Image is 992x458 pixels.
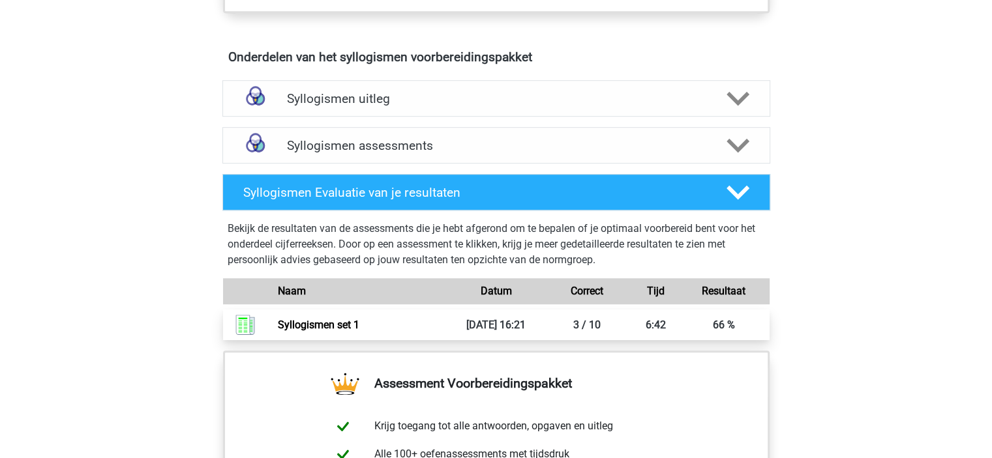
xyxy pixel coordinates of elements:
[239,129,272,162] img: syllogismen assessments
[228,50,764,64] h4: Onderdelen van het syllogismen voorbereidingspakket
[541,283,633,299] div: Correct
[217,127,775,164] a: assessments Syllogismen assessments
[217,80,775,117] a: uitleg Syllogismen uitleg
[287,91,706,106] h4: Syllogismen uitleg
[678,283,770,299] div: Resultaat
[278,319,359,331] a: Syllogismen set 1
[287,138,706,153] h4: Syllogismen assessments
[239,82,272,115] img: syllogismen uitleg
[243,185,706,200] h4: Syllogismen Evaluatie van je resultaten
[451,283,542,299] div: Datum
[268,283,450,299] div: Naam
[228,221,765,268] p: Bekijk de resultaten van de assessments die je hebt afgerond om te bepalen of je optimaal voorber...
[633,283,678,299] div: Tijd
[217,174,775,210] a: Syllogismen Evaluatie van je resultaten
